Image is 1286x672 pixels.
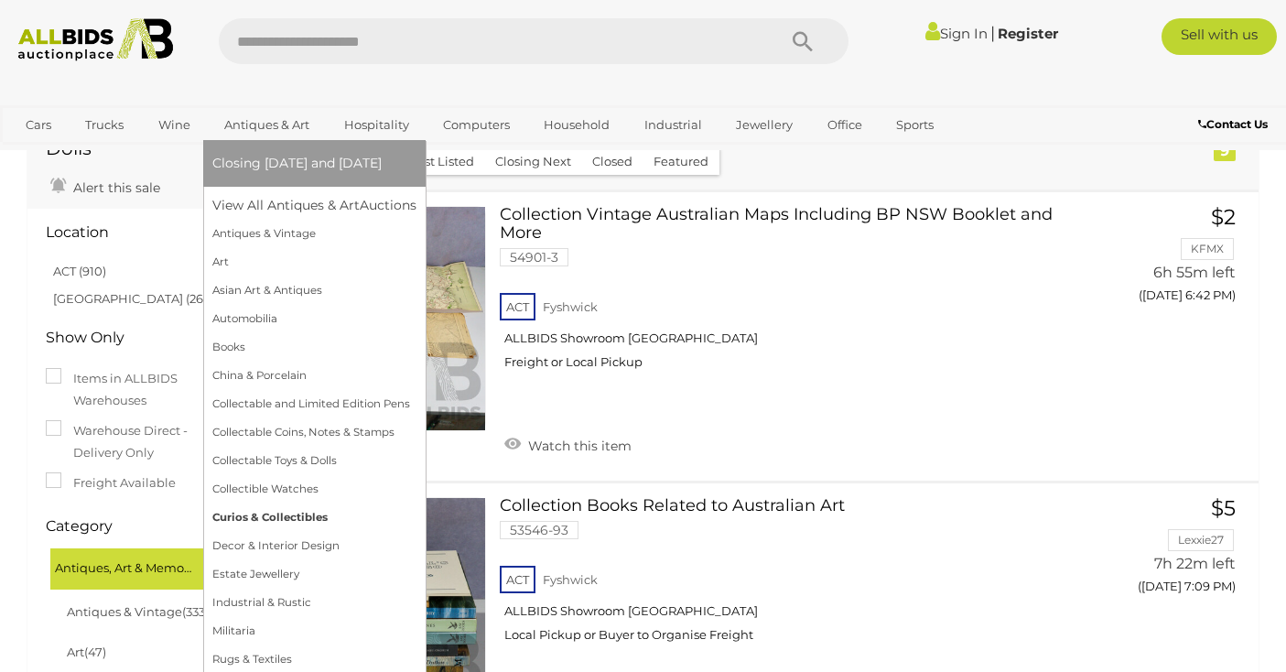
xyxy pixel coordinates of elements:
a: Watch this item [500,430,636,458]
a: Cars [14,110,63,140]
span: $5 [1211,495,1236,521]
a: [GEOGRAPHIC_DATA] [14,140,168,170]
label: Warehouse Direct - Delivery Only [46,420,228,463]
button: Closing Next [484,147,582,176]
h4: Show Only [46,330,193,346]
a: Collection Books Related to Australian Art 53546-93 ACT Fyshwick ALLBIDS Showroom [GEOGRAPHIC_DAT... [513,497,1076,657]
a: [GEOGRAPHIC_DATA] (266) [53,291,214,306]
a: Contact Us [1198,114,1272,135]
a: Art(47) [67,645,106,659]
a: Register [998,25,1058,42]
a: Antiques & Vintage(333) [67,604,209,619]
a: Industrial [632,110,714,140]
span: (47) [84,645,106,659]
img: Allbids.com.au [9,18,181,61]
a: Hospitality [332,110,421,140]
a: Antiques & Art [212,110,321,140]
div: 9 [1214,141,1236,161]
a: Jewellery [724,110,805,140]
a: Office [816,110,874,140]
a: Sell with us [1162,18,1276,55]
a: $2 KFMX 6h 55m left ([DATE] 6:42 PM) [1104,206,1240,313]
a: Household [532,110,621,140]
a: Trucks [73,110,135,140]
button: Closed [581,147,643,176]
a: Collection Vintage Australian Maps Including BP NSW Booklet and More 54901-3 ACT Fyshwick ALLBIDS... [513,206,1076,385]
h4: Location [46,224,193,241]
button: Just Listed [399,147,485,176]
a: $5 Lexxie27 7h 22m left ([DATE] 7:09 PM) [1104,497,1240,604]
b: Contact Us [1198,117,1268,131]
a: Computers [431,110,522,140]
h4: Category [46,518,193,535]
h1: Collectable Toys & Dolls [46,118,228,158]
a: Wine [146,110,202,140]
a: Alert this sale [46,172,165,200]
span: (333) [182,604,209,619]
a: Sign In [925,25,988,42]
span: Watch this item [524,438,632,454]
span: Alert this sale [69,179,160,196]
a: Sports [884,110,946,140]
button: Search [757,18,848,64]
span: Antiques, Art & Memorabilia [55,553,192,579]
a: ACT (910) [53,264,106,278]
label: Items in ALLBIDS Warehouses [46,368,228,411]
button: Featured [643,147,719,176]
span: $2 [1211,204,1236,230]
span: | [990,23,995,43]
label: Freight Available [46,472,176,493]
